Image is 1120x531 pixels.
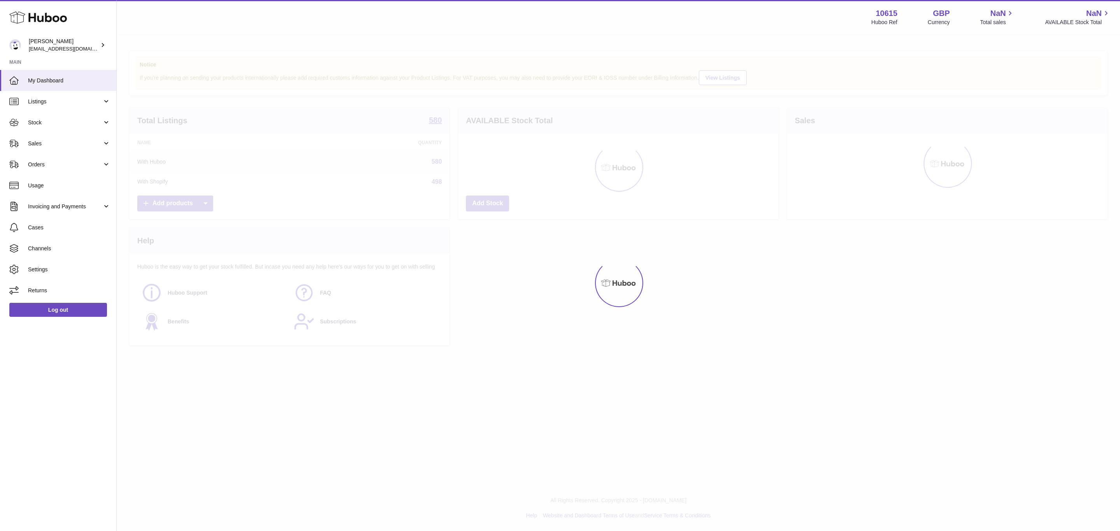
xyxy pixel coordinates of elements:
span: [EMAIL_ADDRESS][DOMAIN_NAME] [29,45,114,52]
span: Usage [28,182,110,189]
a: NaN Total sales [980,8,1015,26]
div: Huboo Ref [871,19,898,26]
span: Orders [28,161,102,168]
span: Returns [28,287,110,294]
span: Sales [28,140,102,147]
span: Stock [28,119,102,126]
span: Cases [28,224,110,231]
span: My Dashboard [28,77,110,84]
span: Invoicing and Payments [28,203,102,210]
span: Settings [28,266,110,273]
img: internalAdmin-10615@internal.huboo.com [9,39,21,51]
span: NaN [990,8,1006,19]
div: Currency [928,19,950,26]
span: Channels [28,245,110,252]
span: Total sales [980,19,1015,26]
strong: GBP [933,8,950,19]
span: NaN [1086,8,1102,19]
span: Listings [28,98,102,105]
a: NaN AVAILABLE Stock Total [1045,8,1111,26]
a: Log out [9,303,107,317]
strong: 10615 [876,8,898,19]
span: AVAILABLE Stock Total [1045,19,1111,26]
div: [PERSON_NAME] [29,38,99,52]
